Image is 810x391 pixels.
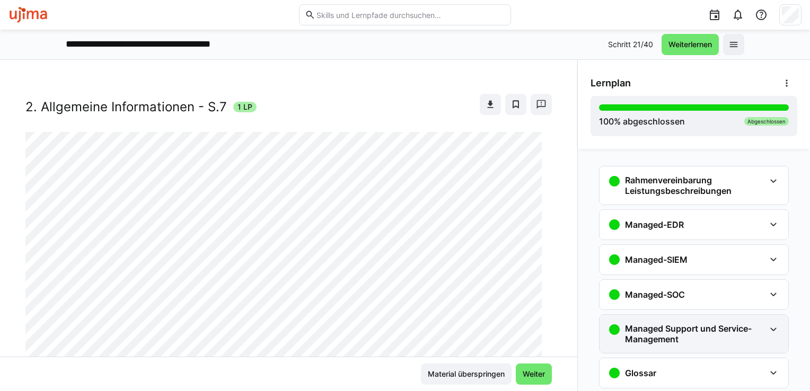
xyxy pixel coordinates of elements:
[662,34,719,55] button: Weiterlernen
[625,289,685,300] h3: Managed-SOC
[667,39,714,50] span: Weiterlernen
[625,254,688,265] h3: Managed-SIEM
[426,369,506,379] span: Material überspringen
[625,323,765,344] h3: Managed Support und Service-Management
[315,10,505,20] input: Skills und Lernpfade durchsuchen…
[625,368,656,378] h3: Glossar
[237,102,252,112] span: 1 LP
[625,219,684,230] h3: Managed-EDR
[591,77,631,89] span: Lernplan
[599,116,614,127] span: 100
[625,175,765,196] h3: Rahmenvereinbarung Leistungsbeschreibungen
[744,117,789,126] div: Abgeschlossen
[521,369,547,379] span: Weiter
[516,363,552,385] button: Weiter
[599,115,685,128] div: % abgeschlossen
[608,39,653,50] p: Schritt 21/40
[25,99,227,115] h2: 2. Allgemeine Informationen - S.7
[421,363,512,385] button: Material überspringen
